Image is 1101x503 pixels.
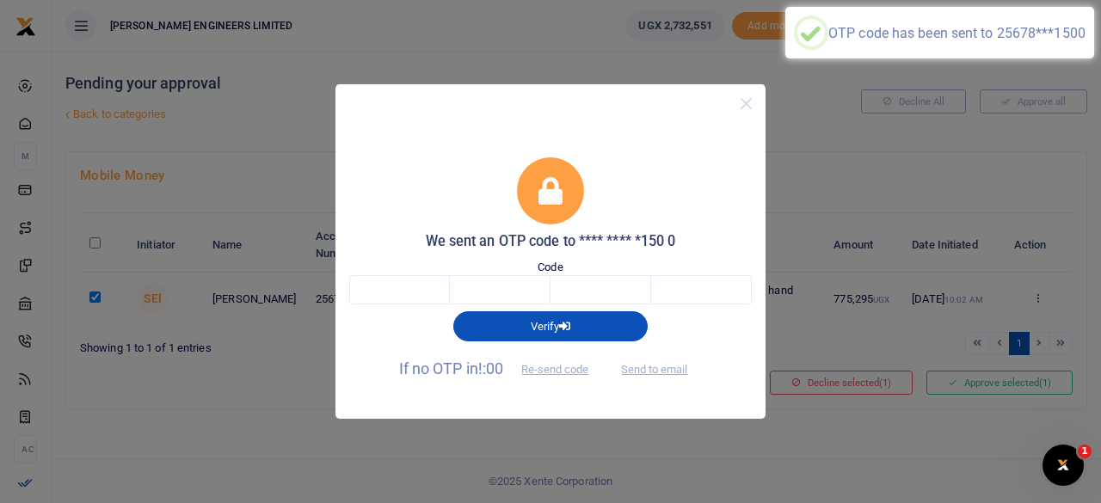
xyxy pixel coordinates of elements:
[734,91,759,116] button: Close
[538,259,563,276] label: Code
[453,311,648,340] button: Verify
[478,359,503,377] span: !:00
[828,25,1086,41] div: OTP code has been sent to 25678***1500
[1043,445,1084,486] iframe: Intercom live chat
[399,359,604,377] span: If no OTP in
[1078,445,1092,458] span: 1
